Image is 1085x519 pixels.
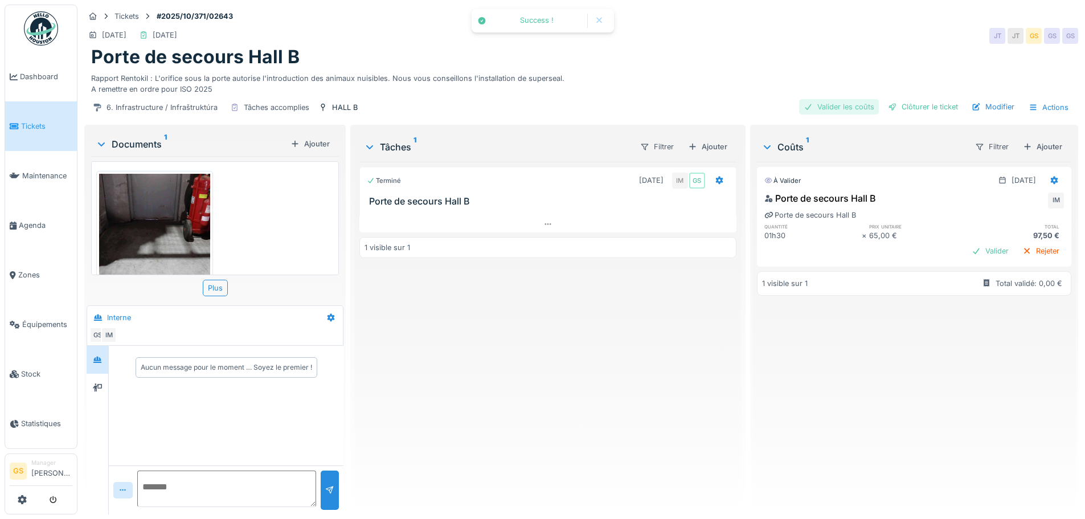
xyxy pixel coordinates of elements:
div: IM [101,327,117,343]
div: IM [1048,193,1064,209]
div: Documents [96,137,286,151]
div: [DATE] [102,30,126,40]
span: Maintenance [22,170,72,181]
div: À valider [764,176,801,186]
div: Rejeter [1018,243,1064,259]
div: Tâches accomplies [244,102,309,113]
div: 1 visible sur 1 [365,242,410,253]
div: 97,50 € [967,230,1064,241]
a: Équipements [5,300,77,349]
div: IM [672,173,688,189]
span: Stock [21,369,72,379]
h6: total [967,223,1064,230]
div: Porte de secours Hall B [764,191,876,205]
div: Modifier [967,99,1019,115]
div: Clôturer le ticket [883,99,963,115]
div: Plus [203,280,228,296]
sup: 1 [806,140,809,154]
div: Manager [31,459,72,467]
h1: Porte de secours Hall B [91,46,300,68]
sup: 1 [413,140,416,154]
div: Tâches [364,140,630,154]
div: Ajouter [1018,139,1067,154]
span: Équipements [22,319,72,330]
li: [PERSON_NAME] [31,459,72,483]
div: 65,00 € [869,230,967,241]
div: HALL B [332,102,358,113]
div: [DATE] [153,30,177,40]
span: Statistiques [21,418,72,429]
div: Tickets [114,11,139,22]
div: × [862,230,869,241]
div: Valider [967,243,1013,259]
h6: quantité [764,223,862,230]
a: Agenda [5,201,77,250]
div: [DATE] [1012,175,1036,186]
div: GS [1044,28,1060,44]
li: GS [10,463,27,480]
div: [DATE] [639,175,664,186]
h3: Porte de secours Hall B [369,196,731,207]
h6: prix unitaire [869,223,967,230]
div: Success ! [492,16,582,26]
div: Filtrer [970,138,1014,155]
div: Porte de secours Hall B [764,210,856,220]
div: Valider les coûts [799,99,879,115]
a: Tickets [5,101,77,151]
div: Aucun message pour le moment … Soyez le premier ! [141,362,312,373]
div: Coûts [761,140,965,154]
strong: #2025/10/371/02643 [152,11,238,22]
div: Ajouter [286,136,334,152]
div: 6. Infrastructure / Infraštruktúra [107,102,218,113]
div: GS [689,173,705,189]
div: GS [1026,28,1042,44]
sup: 1 [164,137,167,151]
div: Interne [107,312,131,323]
div: Terminé [367,176,401,186]
span: Tickets [21,121,72,132]
a: Zones [5,250,77,300]
div: Total validé: 0,00 € [996,278,1062,289]
span: Dashboard [20,71,72,82]
span: Agenda [19,220,72,231]
img: uu2ut3st8q5hfbh64zk7cxd7gcqd [99,174,210,285]
div: 1 visible sur 1 [762,278,808,289]
div: Actions [1023,99,1074,116]
div: Filtrer [635,138,679,155]
div: JT [989,28,1005,44]
div: 01h30 [764,230,862,241]
a: Dashboard [5,52,77,101]
div: GS [1062,28,1078,44]
div: Rapport Rentokil : L'orifice sous la porte autorise l'introduction des animaux nuisibles. Nous vo... [91,68,1071,95]
a: GS Manager[PERSON_NAME] [10,459,72,486]
a: Statistiques [5,399,77,448]
a: Stock [5,349,77,399]
img: Badge_color-CXgf-gQk.svg [24,11,58,46]
div: JT [1008,28,1023,44]
div: GS [89,327,105,343]
span: Zones [18,269,72,280]
div: Ajouter [683,139,732,154]
a: Maintenance [5,151,77,201]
